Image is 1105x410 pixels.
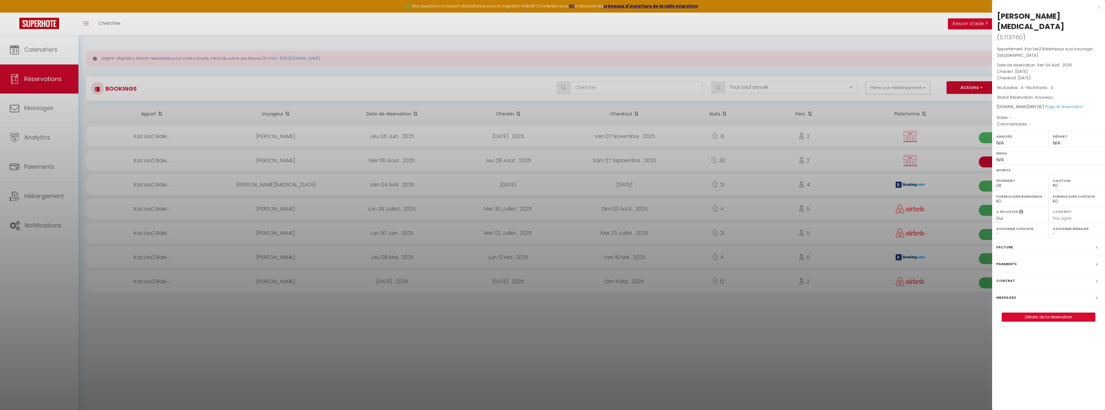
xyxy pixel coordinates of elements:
span: Nb Enfants : 0 [1027,85,1053,90]
label: Caution [1053,177,1101,184]
p: Notes : [997,115,1100,121]
label: Email [996,150,1101,156]
span: Kaz Les2 Baleineaux sud sauvage-[GEOGRAPHIC_DATA] [997,46,1094,58]
span: ( €) [1028,104,1044,109]
label: Paiement [996,177,1044,184]
a: Détails de la réservation [1002,313,1095,321]
p: Commentaires : [997,121,1100,127]
label: Départ [1053,133,1101,140]
label: Paiements [996,261,1017,267]
label: Contrat [1053,209,1071,213]
span: ( ) [997,33,1026,42]
span: Pas signé [1053,215,1071,221]
span: 5713760 [1000,33,1023,41]
div: x [992,3,1100,11]
p: Statut Réservation : [997,94,1100,101]
span: N/A [996,140,1004,145]
p: Checkin : [997,68,1100,75]
p: Checkout : [997,75,1100,81]
span: N/A [996,157,1004,162]
label: Messages [996,294,1016,301]
label: Mobile [996,167,1101,173]
div: [PERSON_NAME][MEDICAL_DATA] [997,11,1100,32]
label: Assigner Checkin [996,225,1044,232]
span: N/A [1053,140,1060,145]
span: Nb Adultes : 4 - [997,85,1053,90]
span: [DATE] [1015,69,1028,74]
span: 1813.2 [1029,104,1039,109]
label: Formulaire Bienvenue [996,193,1044,200]
span: Ven 04 Avril . 2025 [1037,62,1072,68]
button: Détails de la réservation [1002,313,1095,322]
div: [DOMAIN_NAME] [997,104,1100,110]
a: Page de réservation [1045,104,1083,109]
label: A relancer [996,209,1018,215]
label: Assigner Menage [1053,225,1101,232]
label: Formulaire Checkin [1053,193,1101,200]
label: Facture [996,244,1013,251]
label: Arrivée [996,133,1044,140]
button: Ouvrir le widget de chat LiveChat [5,3,25,22]
p: Appartement : [997,46,1100,59]
span: [DATE] [1018,75,1031,81]
span: - [1029,121,1031,127]
p: Date de réservation : [997,62,1100,68]
span: Nouveau [1035,95,1053,100]
span: - [1010,115,1012,120]
label: Contrat [996,277,1015,284]
i: Sélectionner OUI si vous souhaiter envoyer les séquences de messages post-checkout [1019,209,1023,216]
